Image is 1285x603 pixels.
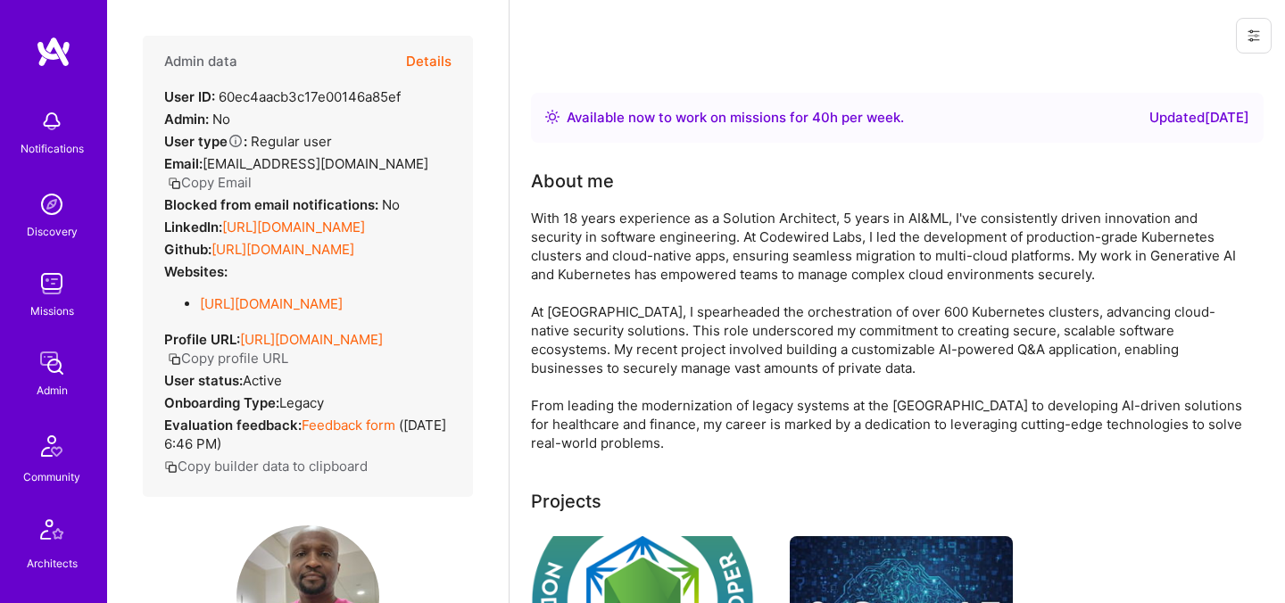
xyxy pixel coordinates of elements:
div: About me [531,168,614,194]
div: Missions [30,301,74,320]
span: Active [243,372,282,389]
strong: Email: [164,155,203,172]
strong: Profile URL: [164,331,240,348]
div: With 18 years experience as a Solution Architect, 5 years in AI&ML, I've consistently driven inno... [531,209,1245,452]
img: bell [34,103,70,139]
a: [URL][DOMAIN_NAME] [211,241,354,258]
button: Copy Email [168,173,252,192]
i: icon Copy [164,460,178,474]
img: logo [36,36,71,68]
div: Discovery [27,222,78,241]
span: [EMAIL_ADDRESS][DOMAIN_NAME] [203,155,428,172]
a: [URL][DOMAIN_NAME] [222,219,365,235]
div: No [164,110,230,128]
strong: User ID: [164,88,215,105]
img: teamwork [34,266,70,301]
div: Community [23,467,80,486]
div: Regular user [164,132,332,151]
div: Projects [531,488,601,515]
img: Availability [545,110,560,124]
div: Architects [27,554,78,573]
i: icon Copy [168,177,181,190]
a: Feedback form [302,417,395,434]
div: ( [DATE] 6:46 PM ) [164,416,452,453]
button: Copy builder data to clipboard [164,457,368,475]
a: [URL][DOMAIN_NAME] [240,331,383,348]
i: Help [228,133,244,149]
div: 60ec4aacb3c17e00146a85ef [164,87,401,106]
span: legacy [279,394,324,411]
button: Copy profile URL [168,349,288,368]
img: discovery [34,186,70,222]
strong: User type : [164,133,247,150]
strong: Websites: [164,263,228,280]
strong: Evaluation feedback: [164,417,302,434]
strong: LinkedIn: [164,219,222,235]
img: Community [30,425,73,467]
strong: Admin: [164,111,209,128]
strong: Blocked from email notifications: [164,196,382,213]
img: Architects [30,511,73,554]
div: No [164,195,400,214]
div: Notifications [21,139,84,158]
div: Admin [37,381,68,400]
i: icon Copy [168,352,181,366]
span: 40 [812,109,830,126]
div: Available now to work on missions for h per week . [567,107,904,128]
div: Updated [DATE] [1149,107,1249,128]
strong: Github: [164,241,211,258]
a: [URL][DOMAIN_NAME] [200,295,343,312]
img: admin teamwork [34,345,70,381]
button: Details [406,36,452,87]
strong: User status: [164,372,243,389]
h4: Admin data [164,54,237,70]
strong: Onboarding Type: [164,394,279,411]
